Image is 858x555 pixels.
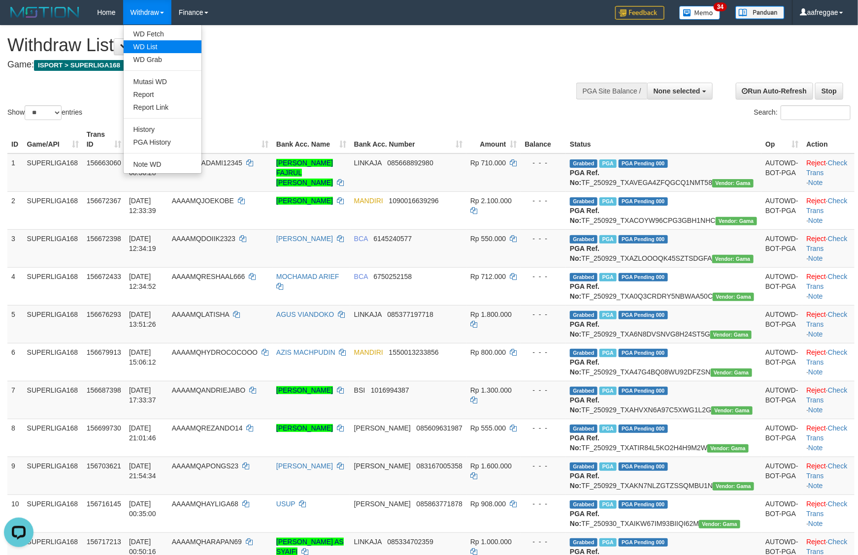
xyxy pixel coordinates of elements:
[570,207,599,224] b: PGA Ref. No:
[566,305,761,343] td: TF_250929_TXA6N8DVSNVG8H24ST5G
[129,462,156,480] span: [DATE] 21:54:34
[354,197,383,205] span: MANDIRI
[7,419,23,457] td: 8
[23,191,83,229] td: SUPERLIGA168
[566,191,761,229] td: TF_250929_TXACOYW96CPG3GBH1NHC
[802,343,855,381] td: · ·
[712,255,754,263] span: Vendor URL: https://trx31.1velocity.biz
[387,538,433,546] span: Copy 085334702359 to clipboard
[619,387,668,395] span: PGA Pending
[599,349,617,357] span: Marked by aafsengchandara
[87,159,121,167] span: 156663060
[124,28,201,40] a: WD Fetch
[525,537,562,547] div: - - -
[619,273,668,281] span: PGA Pending
[713,293,754,301] span: Vendor URL: https://trx31.1velocity.biz
[470,500,506,508] span: Rp 908.000
[619,500,668,509] span: PGA Pending
[23,305,83,343] td: SUPERLIGA168
[23,419,83,457] td: SUPERLIGA168
[619,538,668,547] span: PGA Pending
[808,330,823,338] a: Note
[599,538,617,547] span: Marked by aafnonsreyleab
[124,53,201,66] a: WD Grab
[570,510,599,527] b: PGA Ref. No:
[354,424,411,432] span: [PERSON_NAME]
[736,83,813,99] a: Run Auto-Refresh
[7,105,82,120] label: Show entries
[599,273,617,281] span: Marked by aafsoycanthlai
[599,462,617,471] span: Marked by aafchhiseyha
[23,125,83,154] th: Game/API: activate to sort column ascending
[525,347,562,357] div: - - -
[566,267,761,305] td: TF_250929_TXA0Q3CRDRY5NBWAA50C
[710,331,752,339] span: Vendor URL: https://trx31.1velocity.biz
[802,125,855,154] th: Action
[599,311,617,319] span: Marked by aafsoycanthlai
[808,292,823,300] a: Note
[570,500,597,509] span: Grabbed
[272,125,350,154] th: Bank Acc. Name: activate to sort column ascending
[525,385,562,395] div: - - -
[599,235,617,244] span: Marked by aafsoycanthlai
[716,217,757,225] span: Vendor URL: https://trx31.1velocity.biz
[735,6,785,19] img: panduan.png
[129,500,156,518] span: [DATE] 00:35:00
[754,105,851,120] label: Search:
[525,234,562,244] div: - - -
[389,197,439,205] span: Copy 1090016639296 to clipboard
[470,273,506,280] span: Rp 712.000
[276,310,334,318] a: AGUS VIANDOKO
[354,159,382,167] span: LINKAJA
[470,348,506,356] span: Rp 800.000
[23,229,83,267] td: SUPERLIGA168
[761,305,802,343] td: AUTOWD-BOT-PGA
[566,457,761,494] td: TF_250929_TXAKN7NLZGTZSSQMBU1N
[679,6,721,20] img: Button%20Memo.svg
[806,500,826,508] a: Reject
[806,386,847,404] a: Check Trans
[525,499,562,509] div: - - -
[599,500,617,509] span: Marked by aafchhiseyha
[470,424,506,432] span: Rp 555.000
[124,75,201,88] a: Mutasi WD
[521,125,566,154] th: Balance
[87,538,121,546] span: 156717213
[802,381,855,419] td: · ·
[276,159,333,186] a: [PERSON_NAME] FAJRUL [PERSON_NAME]
[417,500,462,508] span: Copy 085863771878 to clipboard
[371,386,409,394] span: Copy 1016994387 to clipboard
[761,457,802,494] td: AUTOWD-BOT-PGA
[806,462,826,470] a: Reject
[7,191,23,229] td: 2
[566,154,761,192] td: TF_250929_TXAVEGA4ZFQGCQ1NMT58
[387,310,433,318] span: Copy 085377197718 to clipboard
[470,197,512,205] span: Rp 2.100.000
[806,159,847,177] a: Check Trans
[354,386,365,394] span: BSI
[276,424,333,432] a: [PERSON_NAME]
[806,197,826,205] a: Reject
[124,101,201,114] a: Report Link
[761,494,802,532] td: AUTOWD-BOT-PGA
[168,125,272,154] th: User ID: activate to sort column ascending
[276,500,296,508] a: USUP
[570,273,597,281] span: Grabbed
[761,381,802,419] td: AUTOWD-BOT-PGA
[806,424,826,432] a: Reject
[570,434,599,452] b: PGA Ref. No:
[566,125,761,154] th: Status
[124,158,201,171] a: Note WD
[566,419,761,457] td: TF_250929_TXATIR84L5KO2H4H9M2W
[124,88,201,101] a: Report
[525,272,562,281] div: - - -
[619,349,668,357] span: PGA Pending
[87,310,121,318] span: 156676293
[23,457,83,494] td: SUPERLIGA168
[4,4,33,33] button: Open LiveChat chat widget
[806,310,826,318] a: Reject
[83,125,125,154] th: Trans ID: activate to sort column ascending
[373,235,412,243] span: Copy 6145240577 to clipboard
[576,83,647,99] div: PGA Site Balance /
[806,386,826,394] a: Reject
